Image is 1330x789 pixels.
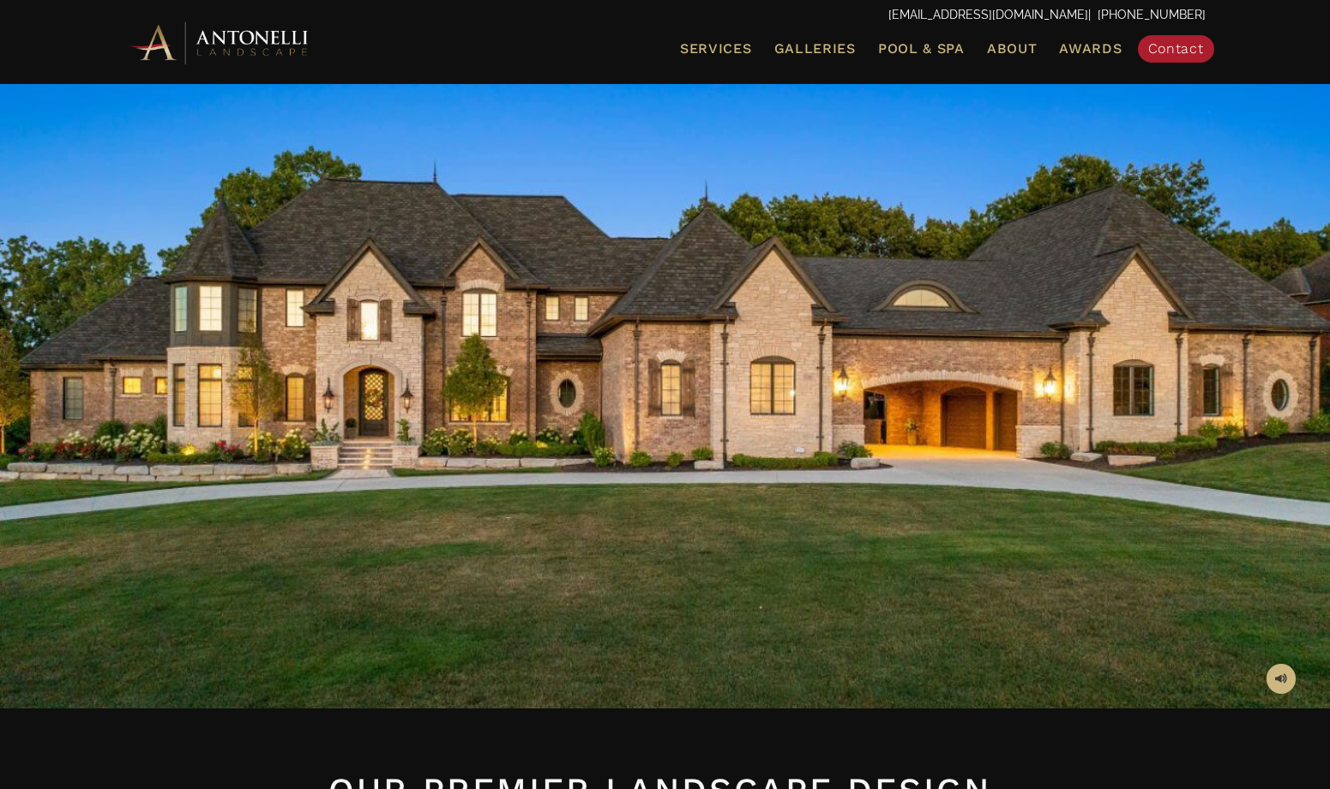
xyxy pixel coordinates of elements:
span: Awards [1059,40,1122,57]
span: Services [680,42,752,56]
a: Awards [1052,38,1128,60]
span: Contact [1148,40,1204,57]
a: Pool & Spa [871,38,972,60]
span: Galleries [774,40,856,57]
a: [EMAIL_ADDRESS][DOMAIN_NAME] [888,8,1088,21]
a: Services [673,38,759,60]
a: Contact [1138,35,1214,63]
img: Antonelli Horizontal Logo [125,19,314,66]
p: | [PHONE_NUMBER] [125,4,1206,27]
span: About [987,42,1038,56]
a: About [980,38,1044,60]
a: Galleries [767,38,863,60]
span: Pool & Spa [878,40,965,57]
